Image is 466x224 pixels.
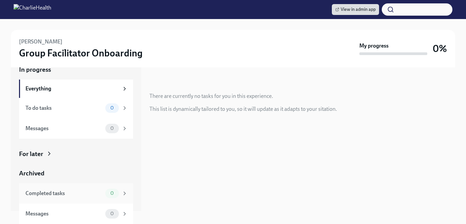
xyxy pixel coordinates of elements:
[149,78,181,87] div: In progress
[149,92,273,100] div: There are currently no tasks for you in this experience.
[25,190,103,197] div: Completed tasks
[433,42,447,55] h3: 0%
[25,210,103,218] div: Messages
[19,150,133,158] a: For later
[149,105,337,113] div: This list is dynamically tailored to you, so it will update as it adapts to your sitation.
[25,125,103,132] div: Messages
[19,65,133,74] a: In progress
[19,183,133,204] a: Completed tasks0
[106,191,118,196] span: 0
[332,4,379,15] a: View in admin app
[14,4,51,15] img: CharlieHealth
[335,6,376,13] span: View in admin app
[19,204,133,224] a: Messages0
[19,169,133,178] a: Archived
[106,211,118,216] span: 0
[19,38,62,46] h6: [PERSON_NAME]
[25,85,119,92] div: Everything
[19,98,133,118] a: To do tasks0
[359,42,389,50] strong: My progress
[25,104,103,112] div: To do tasks
[19,118,133,139] a: Messages0
[19,80,133,98] a: Everything
[106,105,118,110] span: 0
[19,47,143,59] h3: Group Facilitator Onboarding
[106,126,118,131] span: 0
[19,150,43,158] div: For later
